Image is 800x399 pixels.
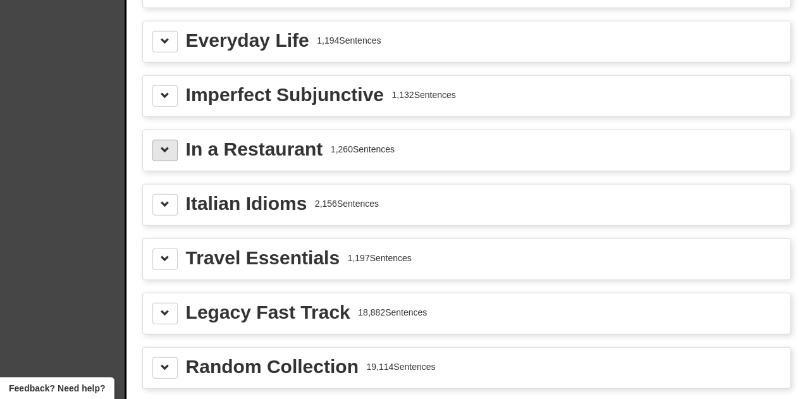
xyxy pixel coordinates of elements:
[186,249,340,267] div: Travel Essentials
[186,303,350,322] div: Legacy Fast Track
[186,31,309,50] div: Everyday Life
[9,382,105,395] span: Open feedback widget
[366,360,435,373] div: 19,114 Sentences
[186,85,384,104] div: Imperfect Subjunctive
[348,252,412,264] div: 1,197 Sentences
[358,306,427,319] div: 18,882 Sentences
[315,197,379,210] div: 2,156 Sentences
[317,34,381,47] div: 1,194 Sentences
[186,140,323,159] div: In a Restaurant
[331,143,395,156] div: 1,260 Sentences
[391,89,455,101] div: 1,132 Sentences
[186,194,307,213] div: Italian Idioms
[186,357,359,376] div: Random Collection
